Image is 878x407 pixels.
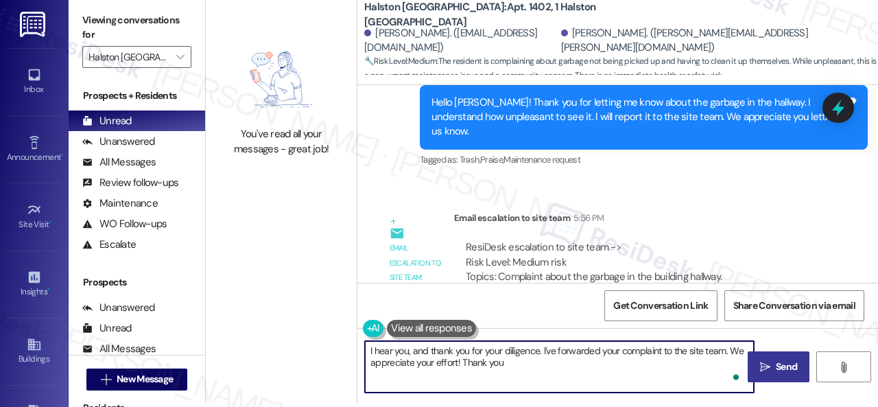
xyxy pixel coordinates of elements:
[460,154,480,165] span: Trash ,
[454,211,826,230] div: Email escalation to site team
[733,299,855,313] span: Share Conversation via email
[503,154,580,165] span: Maintenance request
[82,342,156,356] div: All Messages
[20,12,48,37] img: ResiDesk Logo
[82,114,132,128] div: Unread
[390,241,443,285] div: Email escalation to site team
[776,360,797,374] span: Send
[82,176,178,190] div: Review follow-ups
[82,10,191,46] label: Viewing conversations for
[838,362,849,373] i: 
[561,26,868,56] div: [PERSON_NAME]. ([PERSON_NAME][EMAIL_ADDRESS][PERSON_NAME][DOMAIN_NAME])
[176,51,184,62] i: 
[69,89,205,103] div: Prospects + Residents
[7,198,62,235] a: Site Visit •
[88,46,169,68] input: All communities
[570,211,604,225] div: 5:56 PM
[480,154,503,165] span: Praise ,
[117,372,173,386] span: New Message
[86,369,188,391] button: New Message
[7,63,62,100] a: Inbox
[7,333,62,370] a: Buildings
[82,196,158,211] div: Maintenance
[82,135,155,149] div: Unanswered
[420,150,868,170] div: Tagged as:
[748,351,809,382] button: Send
[49,218,51,227] span: •
[365,341,754,393] textarea: To enrich screen reader interactions, please activate Accessibility in Grammarly extension settings
[604,290,717,321] button: Get Conversation Link
[82,217,167,231] div: WO Follow-ups
[221,127,342,156] div: You've read all your messages - great job!
[47,285,49,294] span: •
[69,275,205,290] div: Prospects
[227,39,335,121] img: empty-state
[364,54,878,84] span: : The resident is complaining about garbage not being picked up and having to clean it up themsel...
[364,56,437,67] strong: 🔧 Risk Level: Medium
[364,26,558,56] div: [PERSON_NAME]. ([EMAIL_ADDRESS][DOMAIN_NAME])
[101,374,111,385] i: 
[613,299,708,313] span: Get Conversation Link
[82,155,156,170] div: All Messages
[724,290,864,321] button: Share Conversation via email
[82,321,132,336] div: Unread
[7,266,62,303] a: Insights •
[466,240,814,299] div: ResiDesk escalation to site team -> Risk Level: Medium risk Topics: Complaint about the garbage i...
[61,150,63,160] span: •
[82,301,155,315] div: Unanswered
[82,237,136,252] div: Escalate
[431,95,846,139] div: Hello [PERSON_NAME]! Thank you for letting me know about the garbage in the hallway. I understand...
[760,362,770,373] i: 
